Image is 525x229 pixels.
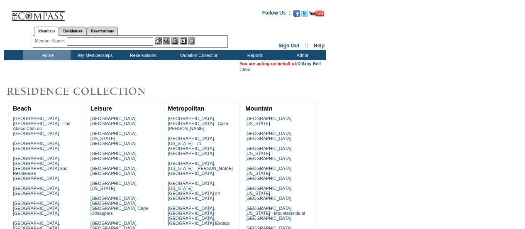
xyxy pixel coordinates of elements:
[11,4,65,21] img: Compass Home
[90,116,138,126] a: [GEOGRAPHIC_DATA], [GEOGRAPHIC_DATA]
[301,10,308,17] img: Follow us on Twitter
[4,12,11,13] img: i.gif
[90,166,138,176] a: [GEOGRAPHIC_DATA], [GEOGRAPHIC_DATA]
[90,131,138,146] a: [GEOGRAPHIC_DATA], [US_STATE] - [GEOGRAPHIC_DATA]
[188,37,195,44] img: b_calculator.gif
[168,116,228,131] a: [GEOGRAPHIC_DATA], [GEOGRAPHIC_DATA] - Casa [PERSON_NAME]
[245,186,293,201] a: [GEOGRAPHIC_DATA], [US_STATE] - [GEOGRAPHIC_DATA]
[245,166,293,181] a: [GEOGRAPHIC_DATA], [US_STATE] - [GEOGRAPHIC_DATA]
[293,10,300,17] img: Become our fan on Facebook
[245,146,293,161] a: [GEOGRAPHIC_DATA], [US_STATE] - [GEOGRAPHIC_DATA]
[34,27,59,36] a: Members
[314,43,325,49] a: Help
[309,10,324,17] img: Subscribe to our YouTube Channel
[13,201,61,216] a: [GEOGRAPHIC_DATA] - [GEOGRAPHIC_DATA] - [GEOGRAPHIC_DATA]
[163,37,170,44] img: View
[239,67,250,72] a: Clear
[245,131,293,141] a: [GEOGRAPHIC_DATA], [GEOGRAPHIC_DATA]
[298,61,321,66] a: D'Arcy Bell
[262,9,292,19] td: Follow Us ::
[301,12,308,17] a: Follow us on Twitter
[168,136,215,156] a: [GEOGRAPHIC_DATA], [US_STATE] - 71 [GEOGRAPHIC_DATA], [GEOGRAPHIC_DATA]
[168,105,204,112] a: Metropolitan
[168,206,230,226] a: [GEOGRAPHIC_DATA], [GEOGRAPHIC_DATA] - [GEOGRAPHIC_DATA], [GEOGRAPHIC_DATA] Exotica
[245,116,293,126] a: [GEOGRAPHIC_DATA], [US_STATE]
[59,27,87,35] a: Residences
[166,50,230,60] td: Vacation Collection
[90,196,148,216] a: [GEOGRAPHIC_DATA], [GEOGRAPHIC_DATA] - [GEOGRAPHIC_DATA] Cape Kidnappers
[4,83,166,100] img: Destinations by Exclusive Resorts
[90,105,112,112] a: Leisure
[155,37,162,44] img: b_edit.gif
[13,105,31,112] a: Beach
[293,12,300,17] a: Become our fan on Facebook
[90,151,138,161] a: [GEOGRAPHIC_DATA], [GEOGRAPHIC_DATA]
[168,161,233,176] a: [GEOGRAPHIC_DATA], [US_STATE] - [PERSON_NAME][GEOGRAPHIC_DATA]
[71,50,118,60] td: My Memberships
[278,43,299,49] a: Sign Out
[13,116,71,136] a: [GEOGRAPHIC_DATA], [GEOGRAPHIC_DATA] - The Abaco Club on [GEOGRAPHIC_DATA]
[309,12,324,17] a: Subscribe to our YouTube Channel
[168,181,220,201] a: [GEOGRAPHIC_DATA], [US_STATE] - [GEOGRAPHIC_DATA] on [GEOGRAPHIC_DATA]
[13,156,68,181] a: [GEOGRAPHIC_DATA], [GEOGRAPHIC_DATA] - [GEOGRAPHIC_DATA] and Residences [GEOGRAPHIC_DATA]
[13,141,60,151] a: [GEOGRAPHIC_DATA], [GEOGRAPHIC_DATA]
[239,61,321,66] span: You are acting on behalf of:
[305,43,308,49] span: ::
[35,37,67,44] div: Member Name:
[230,50,278,60] td: Reports
[87,27,118,35] a: Reservations
[23,50,71,60] td: Home
[13,186,60,196] a: [GEOGRAPHIC_DATA], [GEOGRAPHIC_DATA]
[171,37,178,44] img: Impersonate
[245,206,305,221] a: [GEOGRAPHIC_DATA], [US_STATE] - Mountainside at [GEOGRAPHIC_DATA]
[180,37,187,44] img: Reservations
[118,50,166,60] td: Reservations
[245,105,272,112] a: Mountain
[278,50,326,60] td: Admin
[90,181,138,191] a: [GEOGRAPHIC_DATA], [US_STATE]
